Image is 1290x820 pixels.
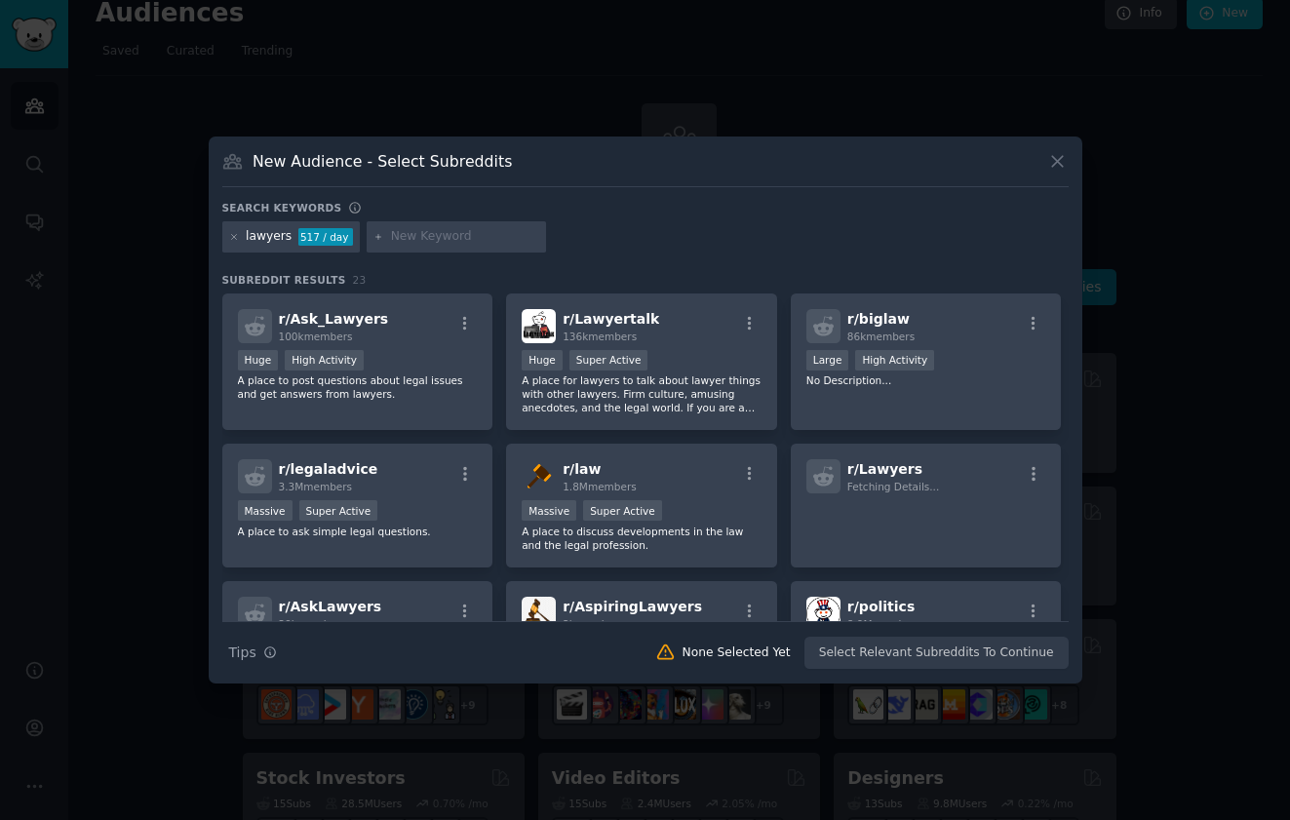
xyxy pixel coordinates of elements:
div: Large [806,350,849,371]
span: r/ Ask_Lawyers [279,311,389,327]
h3: Search keywords [222,201,342,215]
img: law [522,459,556,493]
p: A place for lawyers to talk about lawyer things with other lawyers. Firm culture, amusing anecdot... [522,373,762,414]
h3: New Audience - Select Subreddits [253,151,512,172]
span: r/ AspiringLawyers [563,599,702,614]
p: A place to post questions about legal issues and get answers from lawyers. [238,373,478,401]
input: New Keyword [391,228,539,246]
span: 8.9M members [847,618,921,630]
span: 23 [353,274,367,286]
div: lawyers [246,228,292,246]
div: Huge [522,350,563,371]
div: Super Active [299,500,378,521]
span: r/ politics [847,599,915,614]
span: r/ Lawyers [847,461,922,477]
span: 39k members [279,618,346,630]
div: None Selected Yet [683,644,791,662]
div: 517 / day [298,228,353,246]
span: r/ biglaw [847,311,910,327]
p: No Description... [806,373,1046,387]
span: 100k members [279,331,353,342]
span: 1.8M members [563,481,637,492]
span: 3.3M members [279,481,353,492]
span: 2k members [563,618,624,630]
div: Super Active [583,500,662,521]
span: 136k members [563,331,637,342]
p: A place to ask simple legal questions. [238,525,478,538]
span: r/ AskLawyers [279,599,382,614]
div: High Activity [855,350,934,371]
span: Tips [229,643,256,663]
span: 86k members [847,331,915,342]
img: AspiringLawyers [522,597,556,631]
div: High Activity [285,350,364,371]
span: r/ law [563,461,601,477]
button: Tips [222,636,284,670]
span: Subreddit Results [222,273,346,287]
img: Lawyertalk [522,309,556,343]
div: Super Active [569,350,648,371]
div: Massive [238,500,293,521]
div: Huge [238,350,279,371]
span: Fetching Details... [847,481,939,492]
img: politics [806,597,840,631]
p: A place to discuss developments in the law and the legal profession. [522,525,762,552]
span: r/ Lawyertalk [563,311,659,327]
div: Massive [522,500,576,521]
span: r/ legaladvice [279,461,378,477]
